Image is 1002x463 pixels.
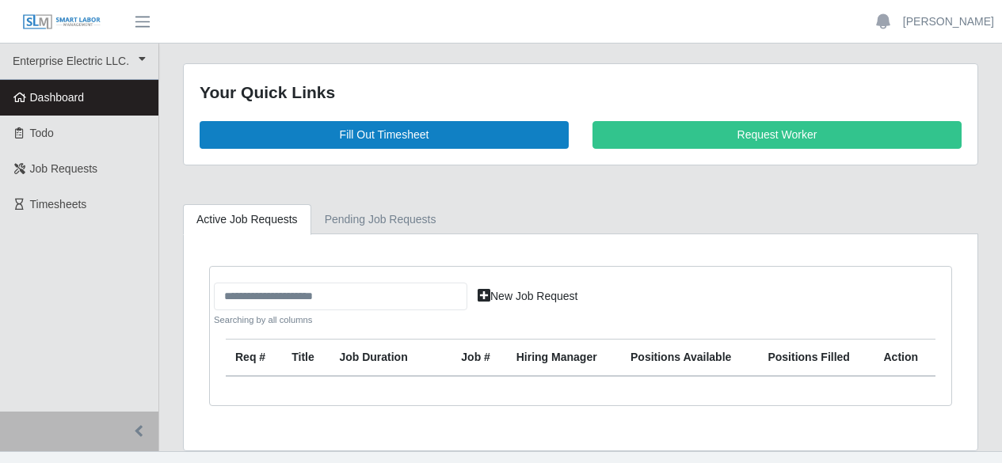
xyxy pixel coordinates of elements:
[282,340,330,377] th: Title
[22,13,101,31] img: SLM Logo
[30,198,87,211] span: Timesheets
[30,162,98,175] span: Job Requests
[183,204,311,235] a: Active Job Requests
[330,340,429,377] th: Job Duration
[903,13,994,30] a: [PERSON_NAME]
[311,204,450,235] a: Pending Job Requests
[30,91,85,104] span: Dashboard
[30,127,54,139] span: Todo
[507,340,621,377] th: Hiring Manager
[758,340,874,377] th: Positions Filled
[200,121,569,149] a: Fill Out Timesheet
[621,340,758,377] th: Positions Available
[200,80,962,105] div: Your Quick Links
[451,340,506,377] th: Job #
[874,340,936,377] th: Action
[226,340,282,377] th: Req #
[467,283,589,310] a: New Job Request
[214,313,467,327] small: Searching by all columns
[592,121,962,149] a: Request Worker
